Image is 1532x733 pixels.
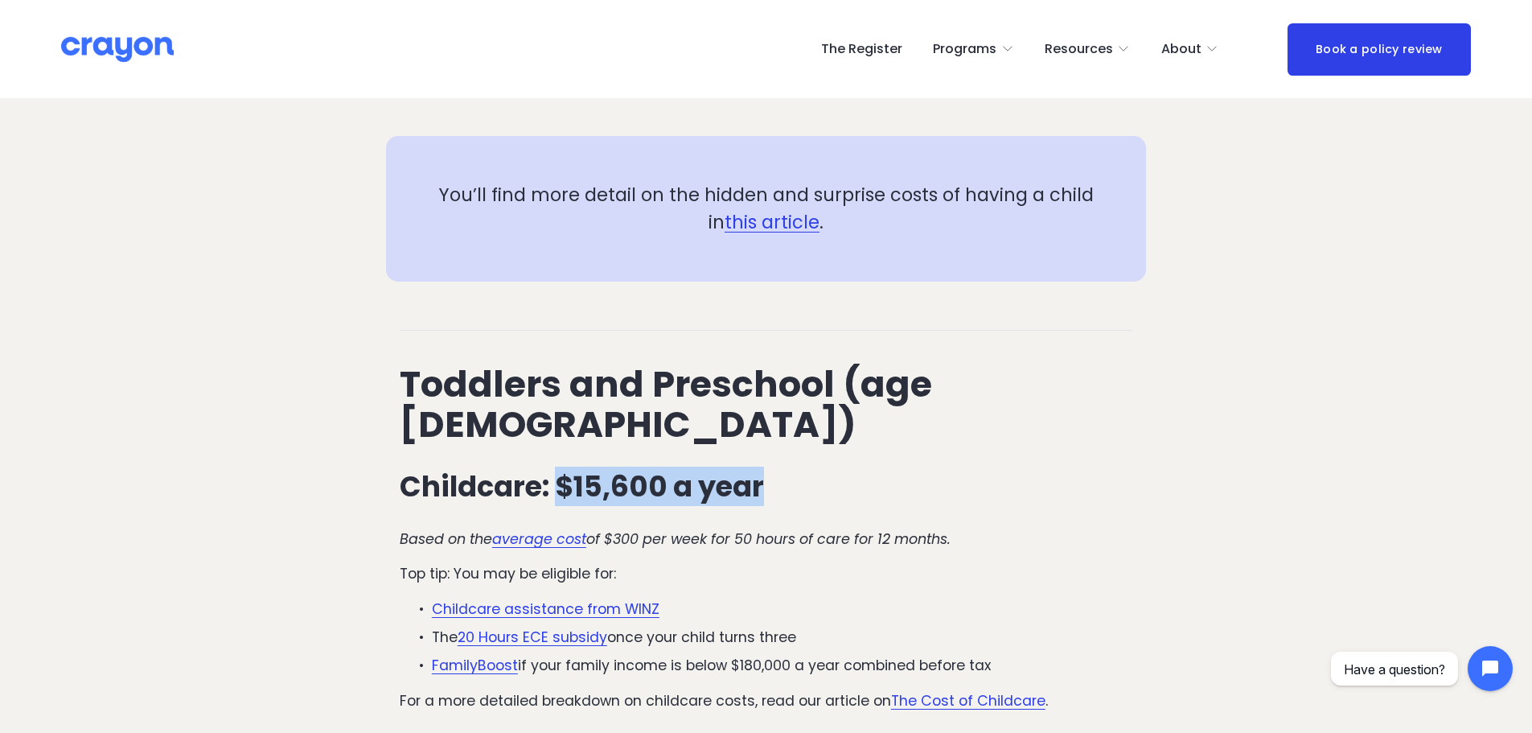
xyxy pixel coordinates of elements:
[1161,36,1219,62] a: folder dropdown
[400,471,1132,503] h3: Childcare: $15,600 a year
[432,599,659,619] a: Childcare assistance from WINZ
[432,655,1132,676] p: if your family income is below $180,000 a year combined before tax
[821,36,902,62] a: The Register
[432,182,1101,236] p: You’ll find more detail on the hidden and surprise costs of having a child in .
[1045,38,1113,61] span: Resources
[725,209,819,235] a: this article
[933,36,1014,62] a: folder dropdown
[400,690,1132,711] p: For a more detailed breakdown on childcare costs, read our article on .
[891,691,1045,710] a: The Cost of Childcare
[458,628,607,647] a: 20 Hours ECE subsidy
[432,627,1132,648] p: The once your child turns three
[586,529,951,549] em: of $300 per week for 50 hours of care for 12 months.
[1288,23,1471,76] a: Book a policy review
[492,529,586,549] a: average cost
[432,656,518,675] a: FamilyBoost
[1045,36,1131,62] a: folder dropdown
[1161,38,1201,61] span: About
[400,364,1132,445] h2: Toddlers and Preschool (age [DEMOGRAPHIC_DATA])
[400,563,1132,584] p: Top tip: You may be eligible for:
[61,35,174,64] img: Crayon
[933,38,996,61] span: Programs
[400,529,492,549] em: Based on the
